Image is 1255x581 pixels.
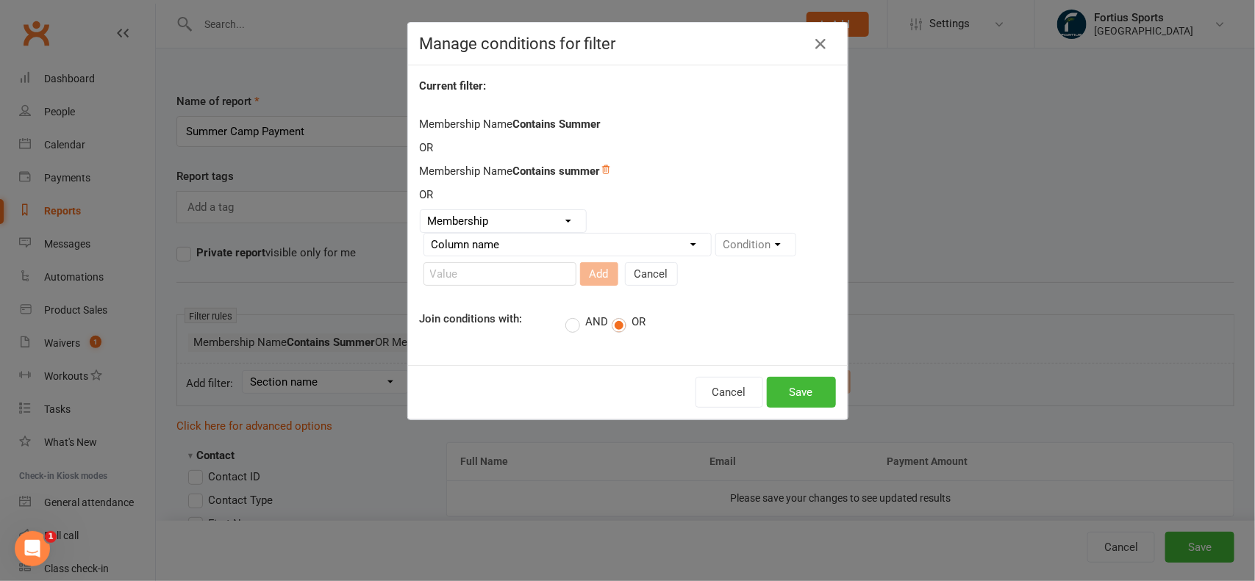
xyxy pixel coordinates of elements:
[420,139,836,156] div: OR
[420,115,836,292] div: Membership Name
[423,262,576,286] input: Value
[420,139,836,180] div: Membership Name
[420,186,836,203] div: OR
[15,531,50,566] iframe: Intercom live chat
[625,262,678,286] button: Cancel
[767,377,836,408] button: Save
[420,35,836,53] h4: Manage conditions for filter
[809,32,833,56] button: Close
[409,312,555,327] label: Join conditions with:
[420,79,487,93] strong: Current filter:
[565,315,608,330] label: AND
[45,531,57,543] span: 1
[513,165,611,178] strong: Contains summer
[513,118,601,131] strong: Contains Summer
[696,377,763,408] button: Cancel
[612,315,646,330] label: OR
